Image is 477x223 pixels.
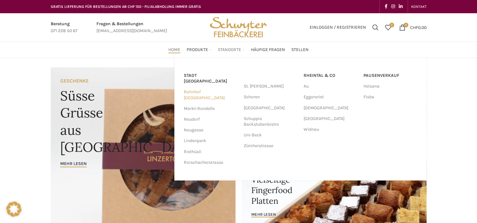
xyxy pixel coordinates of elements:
[244,81,297,92] a: St. [PERSON_NAME]
[304,92,357,102] a: Eggersriet
[244,130,297,140] a: Uni-Beck
[364,70,417,81] a: Pausenverkauf
[291,43,309,56] a: Stellen
[244,103,297,113] a: [GEOGRAPHIC_DATA]
[184,125,237,135] a: Neugasse
[304,70,357,81] a: RHEINTAL & CO
[408,0,430,13] div: Secondary navigation
[310,25,366,30] span: Einloggen / Registrieren
[218,47,241,53] span: Standorte
[396,21,430,34] a: 0 CHF0.00
[96,20,167,35] a: Infobox link
[411,0,427,13] a: KONTAKT
[244,92,297,102] a: Schoren
[184,114,237,125] a: Neudorf
[369,21,382,34] a: Suchen
[382,21,394,34] div: Meine Wunschliste
[48,43,430,56] div: Main navigation
[411,4,427,9] span: KONTAKT
[207,24,269,30] a: Site logo
[244,113,297,130] a: Schuppis Backstubenbistro
[304,113,357,124] a: [GEOGRAPHIC_DATA]
[291,47,309,53] span: Stellen
[218,43,245,56] a: Standorte
[404,23,408,27] span: 0
[184,103,237,114] a: Markt-Rondelle
[168,47,180,53] span: Home
[304,103,357,113] a: [DEMOGRAPHIC_DATA]
[306,21,369,34] a: Einloggen / Registrieren
[184,135,237,146] a: Lindenpark
[187,43,212,56] a: Produkte
[251,47,285,53] span: Häufige Fragen
[364,92,417,102] a: Fisba
[244,140,297,151] a: Zürcherstrasse
[184,87,237,103] a: Bahnhof [GEOGRAPHIC_DATA]
[184,157,237,168] a: Rorschacherstrasse
[168,43,180,56] a: Home
[187,47,208,53] span: Produkte
[207,13,269,42] img: Bäckerei Schwyter
[304,81,357,92] a: Au
[410,25,418,30] span: CHF
[184,70,237,87] a: Stadt [GEOGRAPHIC_DATA]
[364,81,417,92] a: Helsana
[382,21,394,34] a: 0
[184,146,237,157] a: Riethüsli
[383,2,389,11] a: Facebook social link
[51,4,201,9] span: GRATIS LIEFERUNG FÜR BESTELLUNGEN AB CHF 150 - FILIALABHOLUNG IMMER GRATIS
[389,2,397,11] a: Instagram social link
[51,20,78,35] a: Infobox link
[389,23,394,27] span: 0
[397,2,404,11] a: Linkedin social link
[304,124,357,135] a: Widnau
[251,43,285,56] a: Häufige Fragen
[410,25,427,30] bdi: 0.00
